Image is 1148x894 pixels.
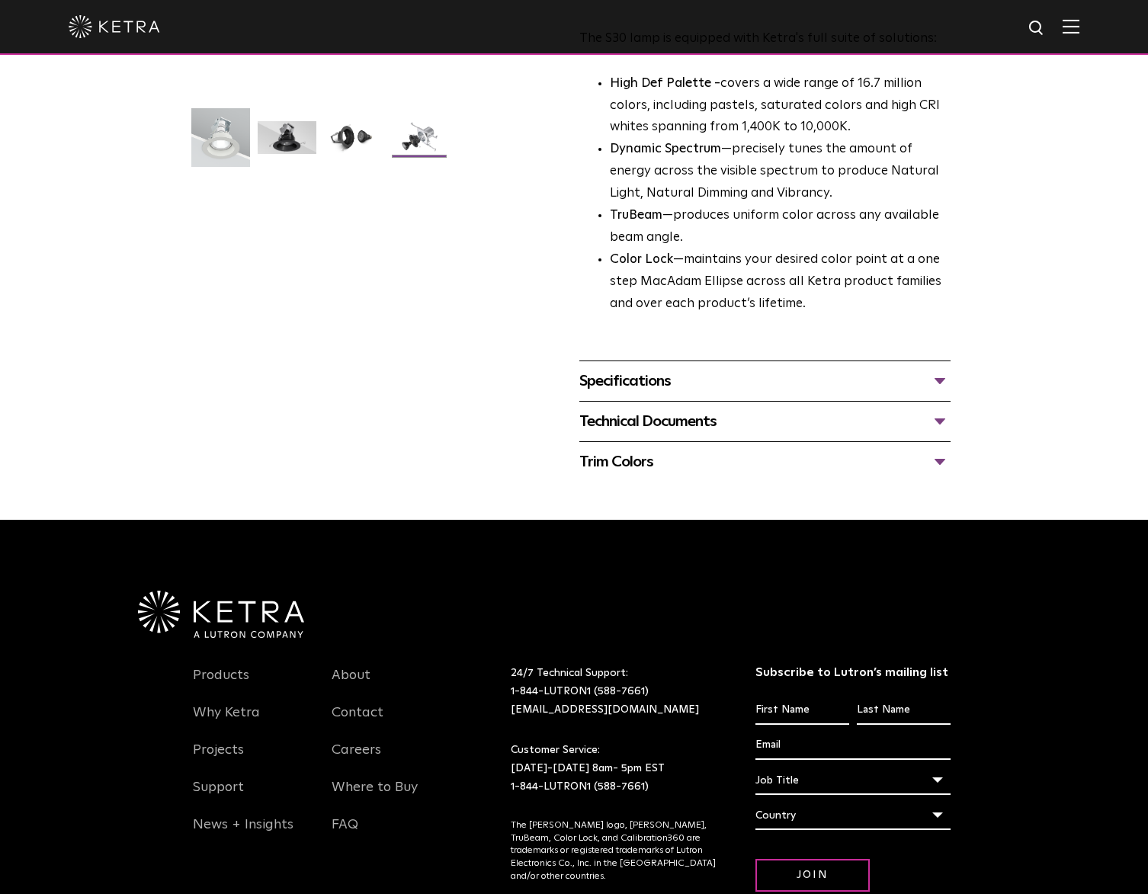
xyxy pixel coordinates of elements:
[332,704,383,739] a: Contact
[755,696,849,725] input: First Name
[755,731,951,760] input: Email
[610,249,951,316] li: —maintains your desired color point at a one step MacAdam Ellipse across all Ketra product famili...
[193,816,293,851] a: News + Insights
[610,143,721,155] strong: Dynamic Spectrum
[755,859,870,892] input: Join
[193,667,249,702] a: Products
[755,801,951,830] div: Country
[610,139,951,205] li: —precisely tunes the amount of energy across the visible spectrum to produce Natural Light, Natur...
[324,121,383,165] img: S30 Halo Downlight_Table Top_Black
[193,704,260,739] a: Why Ketra
[755,766,951,795] div: Job Title
[193,665,309,851] div: Navigation Menu
[390,121,449,165] img: S30 Halo Downlight_Exploded_Black
[138,591,304,638] img: Ketra-aLutronCo_White_RGB
[193,742,244,777] a: Projects
[579,369,951,393] div: Specifications
[332,742,381,777] a: Careers
[610,73,951,139] p: covers a wide range of 16.7 million colors, including pastels, saturated colors and high CRI whit...
[69,15,160,38] img: ketra-logo-2019-white
[857,696,951,725] input: Last Name
[332,816,358,851] a: FAQ
[332,667,370,702] a: About
[332,779,418,814] a: Where to Buy
[332,665,447,851] div: Navigation Menu
[258,121,316,165] img: S30 Halo Downlight_Hero_Black_Gradient
[1063,19,1079,34] img: Hamburger%20Nav.svg
[579,450,951,474] div: Trim Colors
[193,779,244,814] a: Support
[610,77,720,90] strong: High Def Palette -
[511,819,717,883] p: The [PERSON_NAME] logo, [PERSON_NAME], TruBeam, Color Lock, and Calibration360 are trademarks or ...
[511,704,699,715] a: [EMAIL_ADDRESS][DOMAIN_NAME]
[191,108,250,178] img: S30-DownlightTrim-2021-Web-Square
[755,665,951,681] h3: Subscribe to Lutron’s mailing list
[1028,19,1047,38] img: search icon
[610,205,951,249] li: —produces uniform color across any available beam angle.
[511,742,717,796] p: Customer Service: [DATE]-[DATE] 8am- 5pm EST
[511,665,717,719] p: 24/7 Technical Support:
[579,409,951,434] div: Technical Documents
[610,253,673,266] strong: Color Lock
[610,209,662,222] strong: TruBeam
[511,686,649,697] a: 1-844-LUTRON1 (588-7661)
[511,781,649,792] a: 1-844-LUTRON1 (588-7661)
